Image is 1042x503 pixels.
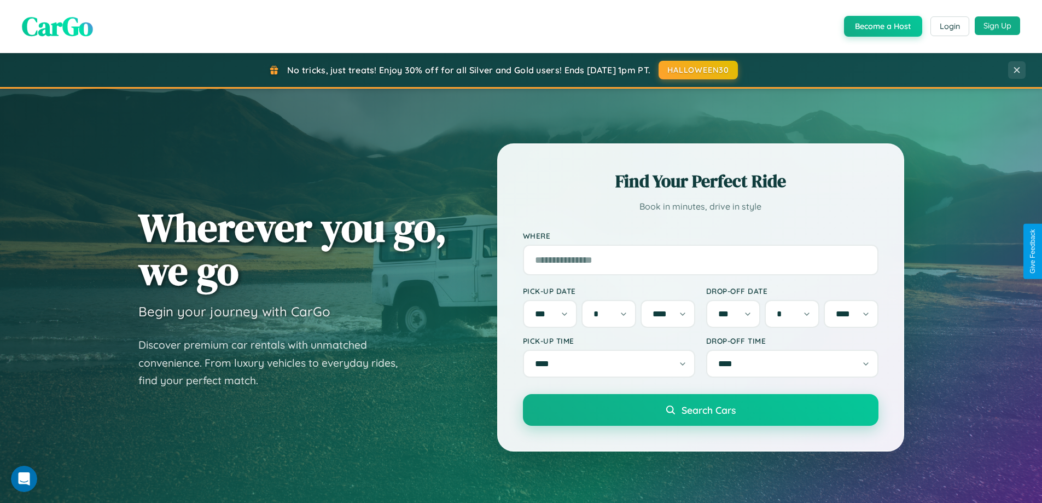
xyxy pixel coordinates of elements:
iframe: Intercom live chat [11,466,37,492]
span: CarGo [22,8,93,44]
h2: Find Your Perfect Ride [523,169,878,193]
label: Where [523,231,878,240]
button: Sign Up [975,16,1020,35]
p: Discover premium car rentals with unmatched convenience. From luxury vehicles to everyday rides, ... [138,336,412,390]
span: No tricks, just treats! Enjoy 30% off for all Silver and Gold users! Ends [DATE] 1pm PT. [287,65,650,76]
button: Login [930,16,969,36]
button: Search Cars [523,394,878,426]
button: HALLOWEEN30 [659,61,738,79]
span: Search Cars [682,404,736,416]
h3: Begin your journey with CarGo [138,303,330,320]
button: Become a Host [844,16,922,37]
label: Pick-up Date [523,286,695,296]
h1: Wherever you go, we go [138,206,447,292]
div: Give Feedback [1029,229,1037,274]
label: Pick-up Time [523,336,695,345]
label: Drop-off Time [706,336,878,345]
label: Drop-off Date [706,286,878,296]
p: Book in minutes, drive in style [523,199,878,215]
